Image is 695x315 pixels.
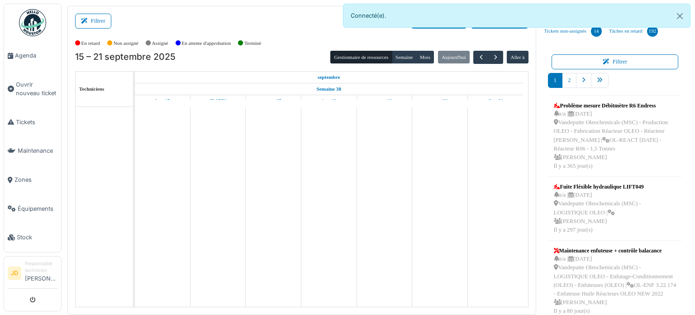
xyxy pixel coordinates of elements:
nav: pager [548,73,682,95]
button: Aller à [507,51,528,63]
a: Tâches en retard [605,19,662,44]
div: n/a | [DATE] Vandeputte Oleochemicals (MSC) - LOGISTIQUE OLEO | [PERSON_NAME] Il y a 297 jour(s) [554,191,676,234]
button: Close [670,4,690,28]
div: Responsable technicien [25,260,57,274]
a: Maintenance [4,136,61,165]
a: 20 septembre 2025 [429,95,450,107]
button: Semaine [392,51,417,63]
a: 2 [562,73,576,88]
span: Techniciens [79,86,105,92]
span: Agenda [15,51,57,60]
div: 192 [647,26,658,37]
a: 15 septembre 2025 [315,72,343,83]
label: En attente d'approbation [181,39,231,47]
button: Aujourd'hui [438,51,470,63]
span: Équipements [18,204,57,213]
div: Connecté(e). [343,4,690,28]
a: 15 septembre 2025 [153,95,172,107]
h2: 15 – 21 septembre 2025 [75,52,176,63]
label: Assigné [152,39,168,47]
label: Non assigné [114,39,138,47]
a: 1 [548,73,562,88]
button: Gestionnaire de ressources [330,51,392,63]
a: JD Responsable technicien[PERSON_NAME] [8,260,57,289]
span: Ouvrir nouveau ticket [16,80,57,97]
img: Badge_color-CXgf-gQk.svg [19,9,46,36]
span: Stock [17,233,57,242]
span: Zones [14,175,57,184]
a: Équipements [4,194,61,223]
a: Fuite Fléxible hydraulique LIFT049 n/a |[DATE] Vandeputte Oleochemicals (MSC) - LOGISTIQUE OLEO |... [552,180,679,237]
a: 16 septembre 2025 [207,95,229,107]
li: JD [8,267,21,280]
button: Mois [416,51,434,63]
li: [PERSON_NAME] [25,260,57,286]
label: Terminé [244,39,261,47]
button: Suivant [488,51,503,64]
div: n/a | [DATE] Vandeputte Oleochemicals (MSC) - Production OLEO - Fabrication Réacteur OLEO - Réact... [554,110,676,170]
label: En retard [81,39,100,47]
a: 18 septembre 2025 [319,95,338,107]
a: Problème mesure Débitmètre R6 Endress n/a |[DATE] Vandeputte Oleochemicals (MSC) - Production OLE... [552,99,679,173]
div: 14 [591,26,602,37]
a: 19 septembre 2025 [375,95,395,107]
a: Stock [4,223,61,252]
a: Tickets [4,108,61,137]
div: Fuite Fléxible hydraulique LIFT049 [554,183,676,191]
span: Tickets [16,118,57,126]
a: Agenda [4,41,61,70]
a: Zones [4,165,61,194]
button: Filtrer [552,54,679,69]
div: Maintenance enfuteuse + contrôle balacance [554,247,676,255]
button: Précédent [473,51,488,64]
a: Tickets non-assignés [541,19,605,44]
button: Filtrer [75,14,111,29]
a: 21 septembre 2025 [485,95,505,107]
span: Maintenance [18,146,57,155]
a: Ouvrir nouveau ticket [4,70,61,108]
div: Problème mesure Débitmètre R6 Endress [554,102,676,110]
a: Semaine 38 [314,83,343,95]
a: 17 septembre 2025 [263,95,284,107]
